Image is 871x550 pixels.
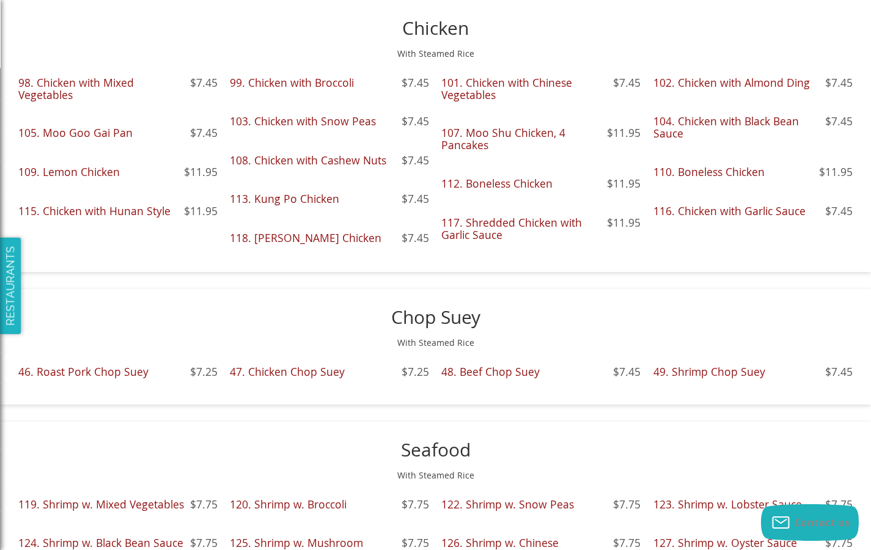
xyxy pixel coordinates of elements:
[190,499,218,510] span: $7.75
[230,232,429,244] h3: 118. [PERSON_NAME] Chicken
[653,205,853,217] h3: 116. Chicken with Garlic Sauce
[761,504,859,541] button: Contact us
[402,537,429,549] span: $7.75
[18,166,218,178] h3: 109. Lemon Chicken
[613,499,641,510] span: $7.75
[825,77,853,89] span: $7.45
[18,18,853,38] h2: Chicken
[607,178,641,189] span: $11.95
[18,307,853,328] h2: Chop Suey
[190,77,218,89] span: $7.45
[230,77,429,89] h3: 99. Chicken with Broccoli
[653,116,853,139] h3: 104. Chicken with Black Bean Sauce
[613,366,641,378] span: $7.45
[825,366,853,378] span: $7.45
[402,116,429,127] span: $7.45
[825,499,853,510] span: $7.75
[190,366,218,378] span: $7.25
[441,217,641,241] h3: 117. Shredded Chicken with Garlic Sauce
[607,127,641,139] span: $11.95
[825,537,853,549] span: $7.75
[18,440,853,460] h2: Seafood
[18,77,218,101] h3: 98. Chicken with Mixed Vegetables
[18,469,853,482] p: With Steamed Rice
[613,77,641,89] span: $7.45
[441,499,641,510] h3: 122. Shrimp w. Snow Peas
[402,77,429,89] span: $7.45
[230,155,429,166] h3: 108. Chicken with Cashew Nuts
[613,537,641,549] span: $7.75
[819,166,853,178] span: $11.95
[230,537,429,549] h3: 125. Shrimp w. Mushroom
[402,232,429,244] span: $7.45
[18,499,218,510] h3: 119. Shrimp w. Mixed Vegetables
[653,537,853,549] h3: 127. Shrimp w. Oyster Sauce
[190,537,218,549] span: $7.75
[184,205,218,217] span: $11.95
[441,178,641,189] h3: 112. Boneless Chicken
[230,366,429,378] h3: 47. Chicken Chop Suey
[825,116,853,127] span: $7.45
[18,337,853,349] p: With Steamed Rice
[653,77,853,89] h3: 102. Chicken with Almond Ding
[18,127,218,139] h3: 105. Moo Goo Gai Pan
[230,116,429,127] h3: 103. Chicken with Snow Peas
[607,217,641,229] span: $11.95
[190,127,218,139] span: $7.45
[18,366,218,378] h3: 46. Roast Pork Chop Suey
[441,127,641,151] h3: 107. Moo Shu Chicken, 4 Pancakes
[18,537,218,549] h3: 124. Shrimp w. Black Bean Sauce
[402,155,429,166] span: $7.45
[230,499,429,510] h3: 120. Shrimp w. Broccoli
[795,516,850,529] span: Contact us
[230,193,429,205] h3: 113. Kung Po Chicken
[653,166,853,178] h3: 110. Boneless Chicken
[441,366,641,378] h3: 48. Beef Chop Suey
[18,205,218,217] h3: 115. Chicken with Hunan Style
[825,205,853,217] span: $7.45
[653,366,853,378] h3: 49. Shrimp Chop Suey
[441,77,641,101] h3: 101. Chicken with Chinese Vegetables
[653,499,853,510] h3: 123. Shrimp w. Lobster Sauce
[402,499,429,510] span: $7.75
[402,193,429,205] span: $7.45
[18,48,853,60] p: With Steamed Rice
[184,166,218,178] span: $11.95
[402,366,429,378] span: $7.25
